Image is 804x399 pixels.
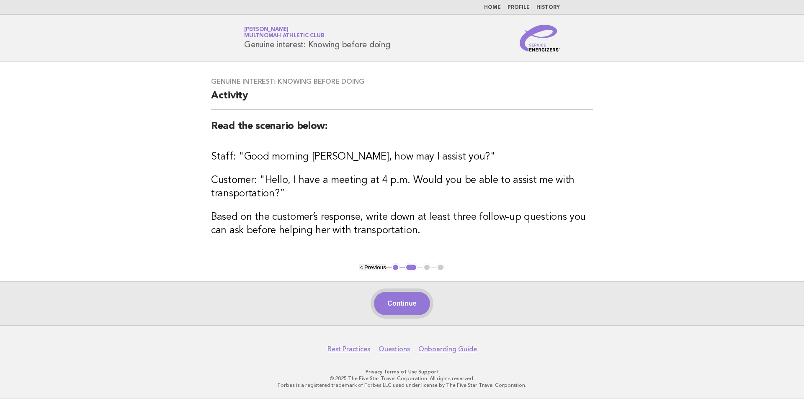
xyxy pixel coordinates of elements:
[508,5,530,10] a: Profile
[244,27,324,39] a: [PERSON_NAME]Multnomah Athletic Club
[211,174,593,201] h3: Customer: "Hello, I have a meeting at 4 p.m. Would you be able to assist me with transportation?”
[146,375,658,382] p: © 2025 The Five Star Travel Corporation. All rights reserved.
[244,33,324,39] span: Multnomah Athletic Club
[359,264,386,270] button: < Previous
[211,211,593,237] h3: Based on the customer’s response, write down at least three follow-up questions you can ask befor...
[384,369,417,375] a: Terms of Use
[211,120,593,140] h2: Read the scenario below:
[392,263,400,272] button: 1
[146,368,658,375] p: · ·
[327,345,370,353] a: Best Practices
[418,345,477,353] a: Onboarding Guide
[146,382,658,389] p: Forbes is a registered trademark of Forbes LLC used under license by The Five Star Travel Corpora...
[374,292,430,315] button: Continue
[211,89,593,110] h2: Activity
[379,345,410,353] a: Questions
[366,369,382,375] a: Privacy
[536,5,560,10] a: History
[418,369,439,375] a: Support
[244,27,390,49] h1: Genuine interest: Knowing before doing
[520,25,560,51] img: Service Energizers
[484,5,501,10] a: Home
[211,150,593,164] h3: Staff: "Good morning [PERSON_NAME], how may I assist you?"
[405,263,417,272] button: 2
[211,77,593,86] h3: Genuine interest: Knowing before doing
